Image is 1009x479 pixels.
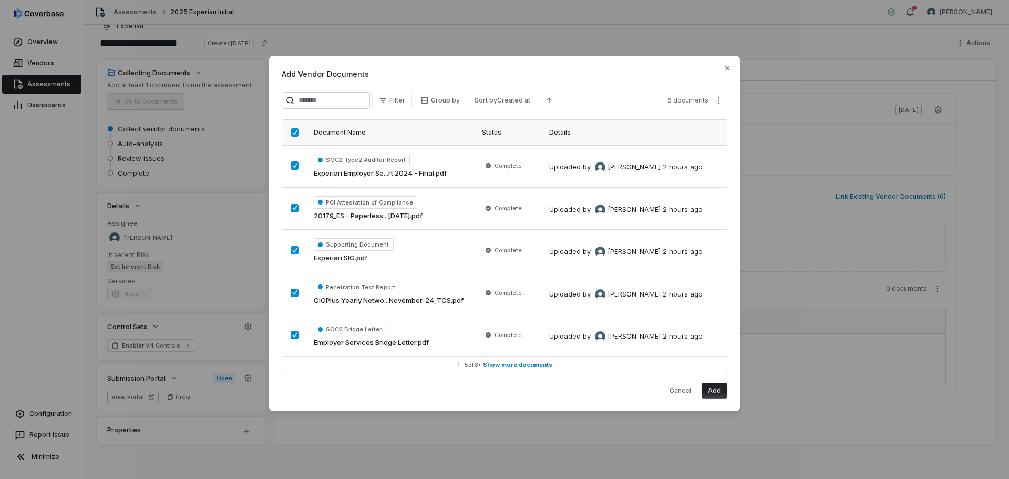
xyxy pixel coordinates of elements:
[414,93,466,108] button: Group by
[702,383,727,399] button: Add
[282,68,727,79] span: Add Vendor Documents
[711,93,727,108] button: More actions
[482,128,537,137] div: Status
[483,361,552,369] span: Show more documents
[549,205,703,215] div: Uploaded
[314,168,447,179] span: Experian Employer Se...rt 2024 - Final.pdf
[667,96,708,105] span: 6 documents
[282,357,727,374] button: 1 -5of6• Show more documents
[663,162,703,172] div: 2 hours ago
[608,331,661,342] span: [PERSON_NAME]
[663,205,703,215] div: 2 hours ago
[663,247,703,257] div: 2 hours ago
[314,281,399,293] span: Penetration Test Report
[314,211,423,221] span: 20179_ES - Paperless...[DATE].pdf
[495,161,522,170] span: Complete
[663,289,703,300] div: 2 hours ago
[595,289,605,300] img: Brittany Durbin avatar
[314,323,386,335] span: SOC2 Bridge Letter
[583,289,661,300] div: by
[663,331,703,342] div: 2 hours ago
[314,338,429,348] span: Employer Services Bridge Letter.pdf
[595,247,605,257] img: Brittany Durbin avatar
[549,331,703,342] div: Uploaded
[583,162,661,172] div: by
[545,96,553,105] svg: Ascending
[314,238,394,251] span: Supporting Document
[583,331,661,342] div: by
[495,331,522,339] span: Complete
[314,154,410,166] span: SOC2 Type2 Auditor Report
[389,96,405,105] span: Filter
[314,128,469,137] div: Document Name
[595,162,605,172] img: Brittany Durbin avatar
[583,205,661,215] div: by
[372,93,412,108] button: Filter
[314,196,417,209] span: PCI Attestation of Compliance
[495,246,522,254] span: Complete
[663,383,697,399] button: Cancel
[495,204,522,212] span: Complete
[495,289,522,297] span: Complete
[608,247,661,257] span: [PERSON_NAME]
[314,253,367,263] span: Experian SIG.pdf
[549,128,718,137] div: Details
[539,93,560,108] button: Ascending
[314,295,464,306] span: CICPlus Yearly Netwo...November-24_TCS.pdf
[468,93,537,108] button: Sort byCreated at
[549,247,703,257] div: Uploaded
[608,289,661,300] span: [PERSON_NAME]
[595,205,605,215] img: Brittany Durbin avatar
[595,331,605,342] img: Brittany Durbin avatar
[549,289,703,300] div: Uploaded
[583,247,661,257] div: by
[549,162,703,172] div: Uploaded
[608,205,661,215] span: [PERSON_NAME]
[608,162,661,172] span: [PERSON_NAME]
